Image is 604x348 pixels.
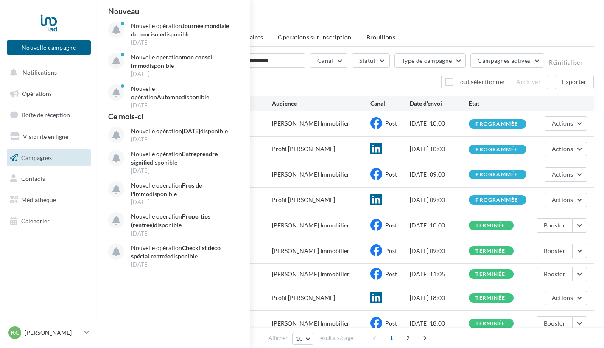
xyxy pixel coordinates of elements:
div: Audience [272,99,370,108]
div: programmée [475,121,518,127]
button: Nouvelle campagne [7,40,91,55]
span: Visibilité en ligne [23,133,68,140]
button: Booster [537,316,573,331]
span: Actions [552,120,573,127]
button: Actions [545,116,587,131]
a: Opérations [5,85,92,103]
button: Actions [545,142,587,156]
div: [DATE] 10:00 [410,145,469,153]
span: Actions [552,171,573,178]
div: [PERSON_NAME] Immobilier [272,221,350,230]
button: Booster [537,267,573,281]
span: Post [385,247,397,254]
div: Canal [370,99,410,108]
div: [DATE] 09:00 [410,170,469,179]
p: [PERSON_NAME] [25,328,81,337]
span: Actions [552,294,573,301]
span: Médiathèque [21,196,56,203]
div: Date d'envoi [410,99,469,108]
span: KC [11,328,19,337]
span: Boîte de réception [22,111,70,118]
div: [DATE] 18:00 [410,319,469,328]
span: résultats/page [318,334,353,342]
span: Calendrier [21,217,50,225]
div: Profil [PERSON_NAME] [272,145,335,153]
span: 2 [401,331,415,345]
div: programmée [475,172,518,177]
a: KC [PERSON_NAME] [7,325,91,341]
span: Post [385,270,397,278]
div: [DATE] 09:00 [410,196,469,204]
button: Type de campagne [394,53,466,68]
button: Booster [537,218,573,233]
div: programmée [475,147,518,152]
div: programmée [475,197,518,203]
div: terminée [475,295,505,301]
div: terminée [475,321,505,326]
a: Contacts [5,170,92,188]
span: Actions [552,196,573,203]
div: État [469,99,528,108]
div: [PERSON_NAME] Immobilier [272,319,350,328]
div: [PERSON_NAME] Immobilier [272,119,350,128]
div: [DATE] 09:00 [410,247,469,255]
a: Calendrier [5,212,92,230]
div: [DATE] 11:05 [410,270,469,278]
button: Réinitialiser [549,59,583,66]
button: 10 [292,333,314,345]
div: Profil [PERSON_NAME] [272,294,335,302]
button: Actions [545,193,587,207]
button: Exporter [555,75,594,89]
span: Post [385,120,397,127]
a: Boîte de réception [5,106,92,124]
div: [PERSON_NAME] Immobilier [272,170,350,179]
span: Post [385,320,397,327]
button: Campagnes actives [470,53,544,68]
button: Statut [352,53,390,68]
div: [DATE] 10:00 [410,119,469,128]
div: [DATE] 10:00 [410,221,469,230]
span: Notifications [22,69,57,76]
button: Booster [537,244,573,258]
button: Canal [310,53,347,68]
span: Afficher [268,334,288,342]
div: [PERSON_NAME] Immobilier [272,270,350,278]
button: Notifications [5,64,89,81]
div: terminée [475,272,505,277]
a: Visibilité en ligne [5,128,92,146]
span: Actions [552,145,573,152]
div: [PERSON_NAME] Immobilier [272,247,350,255]
div: Profil [PERSON_NAME] [272,196,335,204]
span: Operations sur inscription [278,34,351,41]
div: terminée [475,223,505,228]
div: Mes campagnes [108,14,594,26]
span: 10 [296,335,303,342]
button: Actions [545,291,587,305]
span: 1 [385,331,398,345]
a: Campagnes [5,149,92,167]
span: Contacts [21,175,45,182]
span: Brouillons [366,34,396,41]
button: Actions [545,167,587,182]
button: Archiver [509,75,548,89]
span: Post [385,171,397,178]
div: [DATE] 18:00 [410,294,469,302]
div: terminée [475,248,505,254]
button: Tout sélectionner [441,75,509,89]
span: Post [385,222,397,229]
span: Campagnes [21,154,52,161]
span: Campagnes actives [478,57,530,64]
a: Médiathèque [5,191,92,209]
span: Opérations [22,90,52,97]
